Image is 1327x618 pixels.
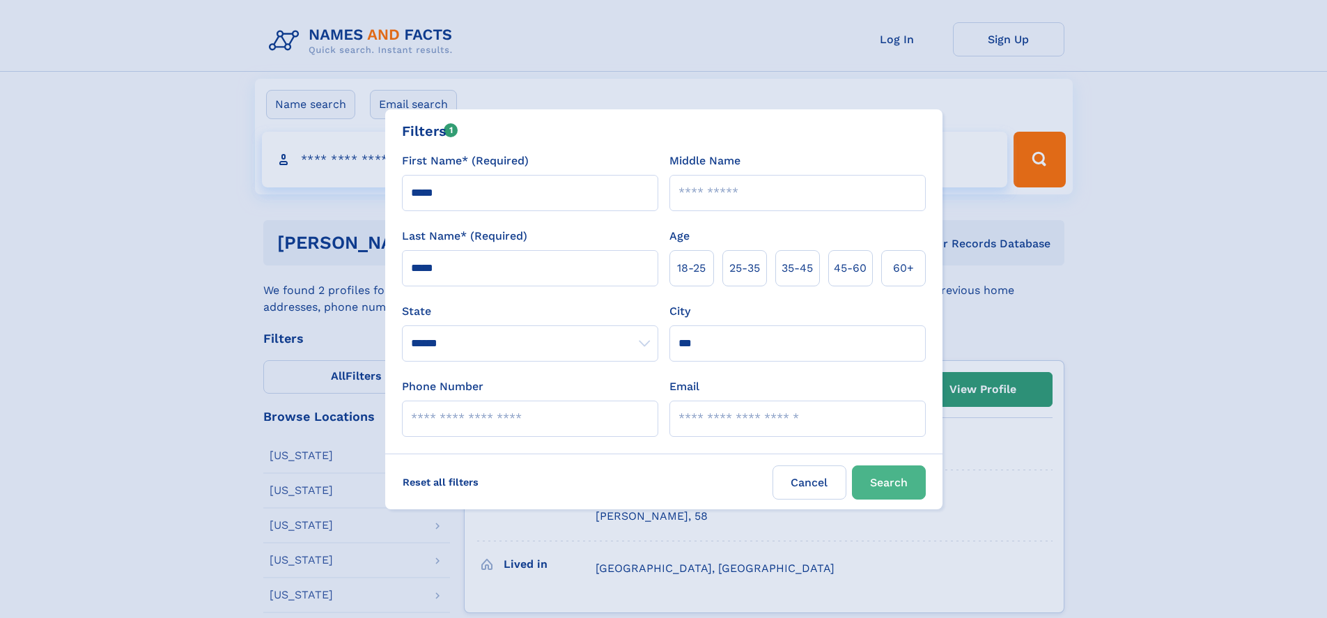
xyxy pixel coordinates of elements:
label: Email [669,378,699,395]
label: Middle Name [669,153,740,169]
span: 45‑60 [834,260,867,277]
label: Reset all filters [394,465,488,499]
label: Cancel [773,465,846,500]
div: Filters [402,121,458,141]
label: Last Name* (Required) [402,228,527,245]
label: State [402,303,658,320]
button: Search [852,465,926,500]
label: City [669,303,690,320]
span: 35‑45 [782,260,813,277]
span: 18‑25 [677,260,706,277]
span: 60+ [893,260,914,277]
span: 25‑35 [729,260,760,277]
label: Age [669,228,690,245]
label: Phone Number [402,378,483,395]
label: First Name* (Required) [402,153,529,169]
